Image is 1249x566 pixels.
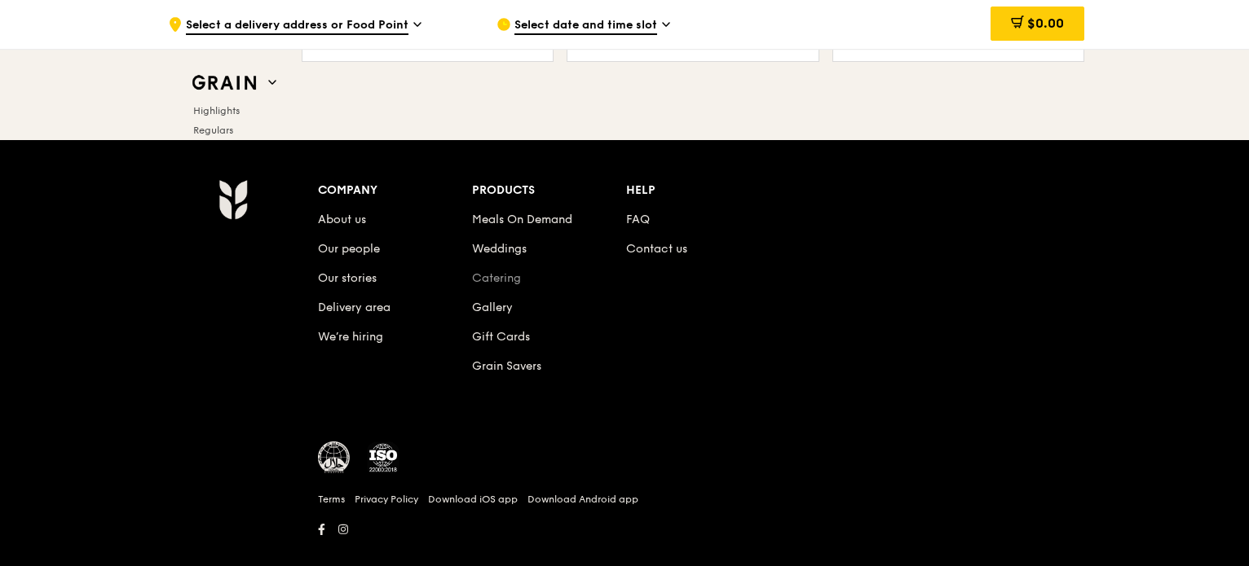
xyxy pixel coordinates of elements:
a: Grain Savers [472,359,541,373]
a: Our stories [318,271,377,285]
span: Highlights [193,105,240,116]
a: Privacy Policy [355,493,418,506]
span: Select a delivery address or Food Point [186,17,408,35]
a: Terms [318,493,345,506]
div: Company [318,179,472,202]
img: MUIS Halal Certified [318,441,351,474]
a: We’re hiring [318,330,383,344]
span: $0.00 [1027,15,1064,31]
div: Products [472,179,626,202]
a: Delivery area [318,301,391,314]
a: About us [318,213,366,226]
a: Download Android app [527,493,638,506]
span: Select date and time slot [514,17,657,35]
a: Catering [472,271,521,285]
img: Grain web logo [187,68,262,98]
a: Download iOS app [428,493,518,506]
a: Contact us [626,242,687,256]
a: Gallery [472,301,513,314]
h6: Revision [155,541,1094,554]
a: FAQ [626,213,650,226]
a: Weddings [472,242,527,256]
img: Grain [218,179,247,220]
a: Meals On Demand [472,213,572,226]
a: Gift Cards [472,330,530,344]
a: Our people [318,242,380,256]
span: Regulars [193,125,233,136]
img: ISO Certified [367,441,399,474]
div: Help [626,179,780,202]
